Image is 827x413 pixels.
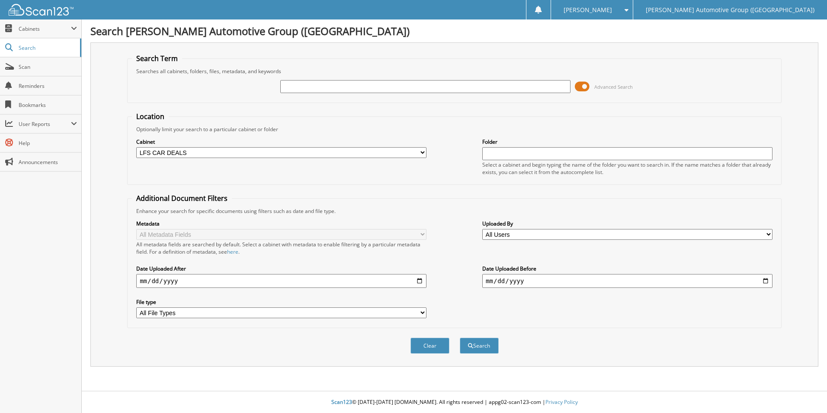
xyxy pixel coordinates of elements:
[19,25,71,32] span: Cabinets
[545,398,578,406] a: Privacy Policy
[19,82,77,90] span: Reminders
[132,54,182,63] legend: Search Term
[9,4,74,16] img: scan123-logo-white.svg
[19,101,77,109] span: Bookmarks
[19,44,76,52] span: Search
[482,138,773,145] label: Folder
[136,138,426,145] label: Cabinet
[136,241,426,255] div: All metadata fields are searched by default. Select a cabinet with metadata to enable filtering b...
[132,194,232,203] legend: Additional Document Filters
[19,120,71,128] span: User Reports
[227,248,238,255] a: here
[82,392,827,413] div: © [DATE]-[DATE] [DOMAIN_NAME]. All rights reserved | appg02-scan123-com |
[132,112,169,121] legend: Location
[90,24,818,38] h1: Search [PERSON_NAME] Automotive Group ([GEOGRAPHIC_DATA])
[19,139,77,147] span: Help
[136,265,426,272] label: Date Uploaded After
[136,298,426,306] label: File type
[482,274,773,288] input: end
[331,398,352,406] span: Scan123
[132,126,777,133] div: Optionally limit your search to a particular cabinet or folder
[410,338,449,354] button: Clear
[646,7,814,13] span: [PERSON_NAME] Automotive Group ([GEOGRAPHIC_DATA])
[132,68,777,75] div: Searches all cabinets, folders, files, metadata, and keywords
[564,7,612,13] span: [PERSON_NAME]
[482,161,773,176] div: Select a cabinet and begin typing the name of the folder you want to search in. If the name match...
[482,220,773,227] label: Uploaded By
[784,371,827,413] iframe: Chat Widget
[482,265,773,272] label: Date Uploaded Before
[19,63,77,71] span: Scan
[460,338,499,354] button: Search
[19,158,77,166] span: Announcements
[136,220,426,227] label: Metadata
[594,84,633,90] span: Advanced Search
[132,207,777,215] div: Enhance your search for specific documents using filters such as date and file type.
[136,274,426,288] input: start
